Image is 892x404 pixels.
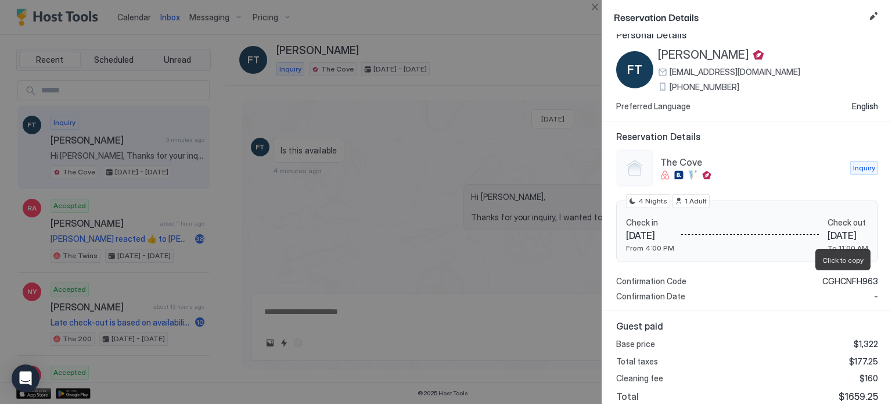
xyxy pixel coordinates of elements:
[828,230,868,241] span: [DATE]
[853,163,875,173] span: Inquiry
[822,256,864,264] span: Click to copy
[616,339,655,349] span: Base price
[660,156,846,168] span: The Cove
[616,276,686,287] span: Confirmation Code
[852,101,878,112] span: English
[670,82,739,92] span: [PHONE_NUMBER]
[616,29,878,41] span: Personal Details
[874,291,878,302] span: -
[822,276,878,287] span: CGHCNFH963
[685,196,707,206] span: 1 Adult
[616,373,663,384] span: Cleaning fee
[638,196,667,206] span: 4 Nights
[12,364,39,392] div: Open Intercom Messenger
[658,48,749,62] span: [PERSON_NAME]
[616,291,685,302] span: Confirmation Date
[670,67,800,77] span: [EMAIL_ADDRESS][DOMAIN_NAME]
[626,217,674,228] span: Check in
[828,217,868,228] span: Check out
[859,373,878,384] span: $160
[616,101,690,112] span: Preferred Language
[626,244,674,252] span: From 4:00 PM
[616,320,878,332] span: Guest paid
[839,391,878,402] span: $1659.25
[627,61,642,78] span: FT
[854,339,878,349] span: $1,322
[866,9,880,23] button: Edit reservation
[616,131,878,142] span: Reservation Details
[614,9,864,24] span: Reservation Details
[626,230,674,241] span: [DATE]
[828,244,868,252] span: To 11:00 AM
[616,391,639,402] span: Total
[849,356,878,367] span: $177.25
[616,356,658,367] span: Total taxes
